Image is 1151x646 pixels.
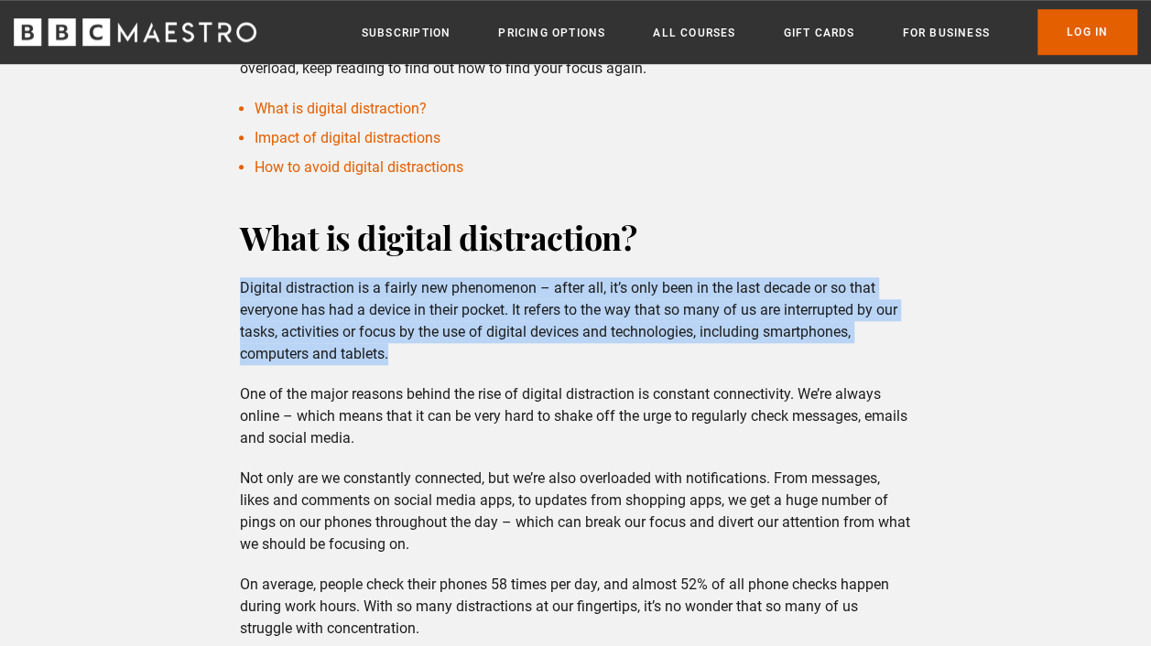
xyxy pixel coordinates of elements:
[255,158,463,176] a: How to avoid digital distractions
[1037,9,1137,55] a: Log In
[783,24,854,42] a: Gift Cards
[498,24,605,42] a: Pricing Options
[362,24,451,42] a: Subscription
[240,215,911,259] h2: What is digital distraction?
[362,9,1137,55] nav: Primary
[240,277,911,365] p: Digital distraction is a fairly new phenomenon – after all, it’s only been in the last decade or ...
[255,129,440,146] a: Impact of digital distractions
[902,24,989,42] a: For business
[240,383,911,449] p: One of the major reasons behind the rise of digital distraction is constant connectivity. We’re a...
[240,468,911,555] p: Not only are we constantly connected, but we’re also overloaded with notifications. From messages...
[14,18,256,46] svg: BBC Maestro
[240,574,911,640] p: On average, people check their phones 58 times per day, and almost 52% of all phone checks happen...
[653,24,735,42] a: All Courses
[255,100,427,117] a: What is digital distraction?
